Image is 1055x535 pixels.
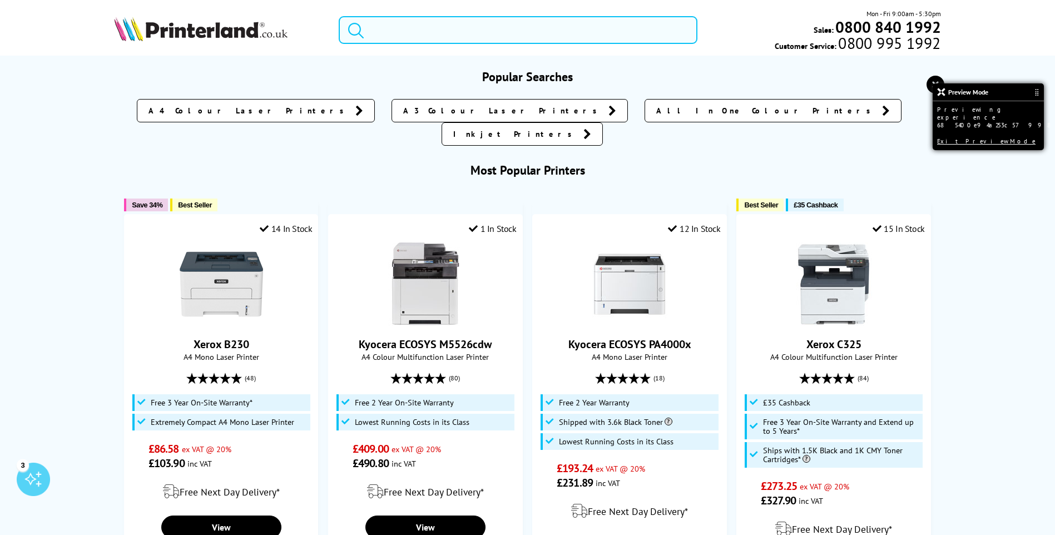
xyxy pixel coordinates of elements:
span: inc VAT [596,478,620,488]
span: ex VAT @ 20% [596,463,645,474]
span: £231.89 [557,475,593,490]
span: A4 Mono Laser Printer [130,351,312,362]
span: A4 Colour Laser Printers [148,105,350,116]
span: Lowest Running Costs in its Class [559,437,673,446]
span: £273.25 [761,479,797,493]
span: (48) [245,368,256,389]
span: Customer Service: [775,38,940,51]
img: Printerland Logo [114,17,288,41]
a: Printerland Logo [114,17,325,43]
span: Free 2 Year Warranty [559,398,630,407]
span: £327.90 [761,493,796,508]
span: Free 3 Year On-Site Warranty and Extend up to 5 Years* [763,418,920,435]
a: Exit Preview Mode [937,137,1036,145]
a: Kyocera ECOSYS PA4000x [588,317,671,328]
span: £193.24 [557,461,593,475]
img: Kyocera ECOSYS M5526cdw [384,242,467,326]
b: 0800 840 1992 [835,17,941,37]
button: Best Seller [736,199,784,211]
span: £409.00 [353,442,389,456]
h3: Most Popular Printers [114,162,940,178]
div: modal_delivery [130,476,312,507]
h3: Popular Searches [114,69,940,85]
span: Free 2 Year On-Site Warranty [355,398,454,407]
span: (84) [858,368,869,389]
span: Free 3 Year On-Site Warranty* [151,398,252,407]
a: A4 Colour Laser Printers [137,99,375,122]
a: Kyocera ECOSYS PA4000x [568,337,691,351]
span: ex VAT @ 20% [182,444,231,454]
img: logox.svg [937,88,945,96]
span: ex VAT @ 20% [392,444,441,454]
button: Best Seller [170,199,217,211]
span: Save 34% [132,201,162,209]
span: Shipped with 3.6k Black Toner [559,418,672,427]
a: Xerox B230 [194,337,249,351]
span: Mon - Fri 9:00am - 5:30pm [866,8,941,19]
span: inc VAT [187,458,212,469]
div: modal_delivery [538,496,720,527]
span: A4 Colour Multifunction Laser Printer [742,351,924,362]
span: Lowest Running Costs in its Class [355,418,469,427]
span: (18) [653,368,665,389]
a: Xerox C325 [792,317,875,328]
span: Best Seller [744,201,778,209]
span: A4 Colour Multifunction Laser Printer [334,351,516,362]
div: 15 In Stock [873,223,925,234]
span: Ships with 1.5K Black and 1K CMY Toner Cartridges* [763,446,920,464]
span: 0800 995 1992 [836,38,940,48]
div: 3 [17,459,29,471]
a: Xerox C325 [806,337,861,351]
span: Inkjet Printers [453,128,578,140]
a: 0800 840 1992 [834,22,941,32]
a: Kyocera ECOSYS M5526cdw [359,337,492,351]
div: 12 In Stock [668,223,720,234]
a: All In One Colour Printers [645,99,902,122]
a: A3 Colour Laser Printers [392,99,628,122]
button: Save 34% [124,199,168,211]
span: inc VAT [799,496,823,506]
span: £103.90 [148,456,185,470]
a: Inkjet Printers [442,122,603,146]
div: Preview Mode [933,83,1044,101]
span: (80) [449,368,460,389]
span: Sales: [814,24,834,35]
div: Previewing experience 685400e94a253c579980719d [937,106,1039,129]
div: 14 In Stock [260,223,312,234]
span: Best Seller [178,201,212,209]
a: Kyocera ECOSYS M5526cdw [384,317,467,328]
span: £35 Cashback [794,201,838,209]
img: Xerox C325 [792,242,875,326]
span: £490.80 [353,456,389,470]
input: Search product [339,16,697,44]
span: £86.58 [148,442,179,456]
span: ex VAT @ 20% [800,481,849,492]
div: 1 In Stock [469,223,517,234]
button: £35 Cashback [786,199,843,211]
span: All In One Colour Printers [656,105,876,116]
span: inc VAT [392,458,416,469]
div: modal_delivery [334,476,516,507]
img: Kyocera ECOSYS PA4000x [588,242,671,326]
span: £35 Cashback [763,398,810,407]
a: Xerox B230 [180,317,263,328]
span: A3 Colour Laser Printers [403,105,603,116]
span: A4 Mono Laser Printer [538,351,720,362]
span: Extremely Compact A4 Mono Laser Printer [151,418,294,427]
img: Xerox B230 [180,242,263,326]
span: ⣿ [1034,88,1039,96]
